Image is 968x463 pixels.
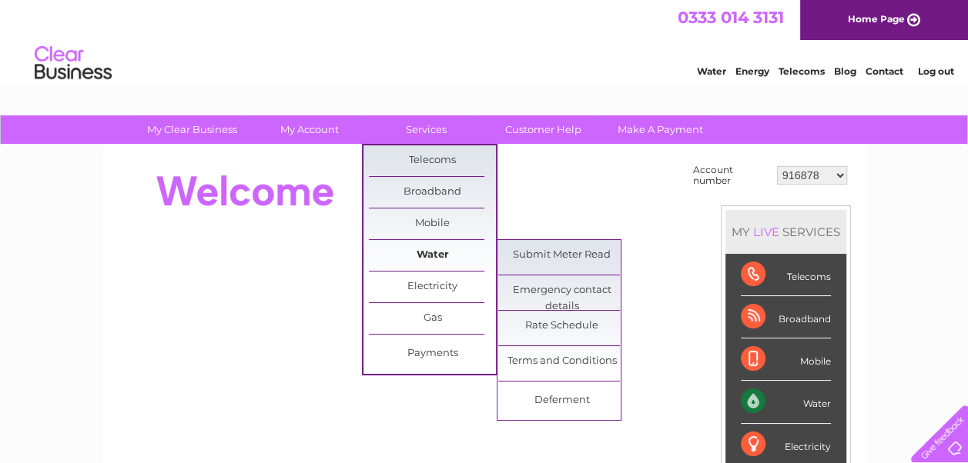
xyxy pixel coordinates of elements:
[741,338,831,381] div: Mobile
[121,8,849,75] div: Clear Business is a trading name of Verastar Limited (registered in [GEOGRAPHIC_DATA] No. 3667643...
[725,210,846,254] div: MY SERVICES
[246,115,373,144] a: My Account
[750,225,782,239] div: LIVE
[866,65,903,77] a: Contact
[735,65,769,77] a: Energy
[779,65,825,77] a: Telecoms
[369,145,496,176] a: Telecoms
[741,381,831,423] div: Water
[697,65,726,77] a: Water
[741,296,831,338] div: Broadband
[369,177,496,208] a: Broadband
[369,240,496,271] a: Water
[129,115,256,144] a: My Clear Business
[363,115,490,144] a: Services
[498,346,625,377] a: Terms and Conditions
[498,275,625,306] a: Emergency contact details
[917,65,953,77] a: Log out
[834,65,856,77] a: Blog
[369,208,496,239] a: Mobile
[678,8,784,27] a: 0333 014 3131
[480,115,607,144] a: Customer Help
[498,240,625,271] a: Submit Meter Read
[369,338,496,369] a: Payments
[741,254,831,296] div: Telecoms
[498,311,625,341] a: Rate Schedule
[369,271,496,302] a: Electricity
[498,385,625,416] a: Deferment
[34,40,112,87] img: logo.png
[369,303,496,334] a: Gas
[689,161,773,190] td: Account number
[597,115,724,144] a: Make A Payment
